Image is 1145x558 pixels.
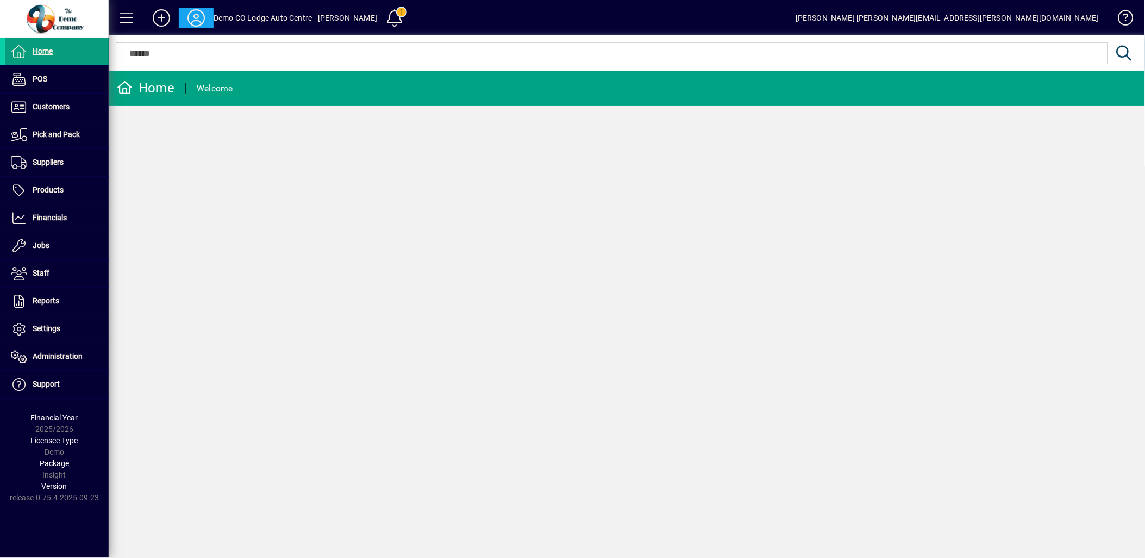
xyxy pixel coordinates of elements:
[31,436,78,445] span: Licensee Type
[5,232,109,259] a: Jobs
[33,296,59,305] span: Reports
[33,352,83,361] span: Administration
[33,380,60,388] span: Support
[5,315,109,343] a: Settings
[796,9,1099,27] div: [PERSON_NAME] [PERSON_NAME][EMAIL_ADDRESS][PERSON_NAME][DOMAIN_NAME]
[33,213,67,222] span: Financials
[179,8,214,28] button: Profile
[117,79,174,97] div: Home
[5,288,109,315] a: Reports
[33,324,60,333] span: Settings
[1110,2,1131,38] a: Knowledge Base
[214,9,377,27] div: Demo CO Lodge Auto Centre - [PERSON_NAME]
[5,371,109,398] a: Support
[33,241,49,250] span: Jobs
[5,149,109,176] a: Suppliers
[40,459,69,468] span: Package
[5,94,109,121] a: Customers
[144,8,179,28] button: Add
[33,102,70,111] span: Customers
[5,121,109,148] a: Pick and Pack
[5,343,109,370] a: Administration
[33,185,64,194] span: Products
[33,75,47,83] span: POS
[5,260,109,287] a: Staff
[5,66,109,93] a: POS
[5,204,109,232] a: Financials
[33,47,53,55] span: Home
[31,413,78,422] span: Financial Year
[42,482,67,491] span: Version
[33,269,49,277] span: Staff
[5,177,109,204] a: Products
[33,130,80,139] span: Pick and Pack
[33,158,64,166] span: Suppliers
